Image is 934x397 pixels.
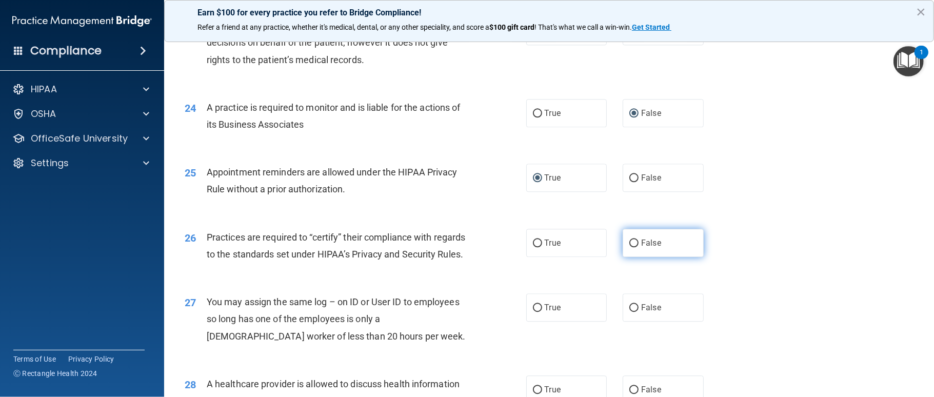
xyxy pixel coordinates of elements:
span: False [641,108,661,118]
img: PMB logo [12,11,152,31]
p: HIPAA [31,83,57,95]
p: OfficeSafe University [31,132,128,145]
p: Earn $100 for every practice you refer to Bridge Compliance! [197,8,901,17]
input: False [629,304,639,312]
span: True [545,173,561,183]
button: Open Resource Center, 1 new notification [893,46,924,76]
a: Get Started [632,23,671,31]
span: Ⓒ Rectangle Health 2024 [13,368,97,379]
span: False [641,385,661,394]
span: 27 [185,296,196,309]
span: True [545,385,561,394]
span: 28 [185,379,196,391]
input: False [629,240,639,247]
span: 24 [185,102,196,114]
a: HIPAA [12,83,149,95]
span: Practices are required to “certify” their compliance with regards to the standards set under HIPA... [207,232,466,260]
a: Terms of Use [13,354,56,364]
span: You may assign the same log – on ID or User ID to employees so long has one of the employees is o... [207,296,466,341]
a: Settings [12,157,149,169]
span: A practice is required to monitor and is liable for the actions of its Business Associates [207,102,461,130]
span: False [641,238,661,248]
span: True [545,238,561,248]
a: OfficeSafe University [12,132,149,145]
span: False [641,303,661,312]
input: False [629,386,639,394]
input: True [533,240,542,247]
a: OSHA [12,108,149,120]
span: Appointment reminders are allowed under the HIPAA Privacy Rule without a prior authorization. [207,167,458,194]
input: True [533,174,542,182]
p: OSHA [31,108,56,120]
span: True [545,303,561,312]
span: Refer a friend at any practice, whether it's medical, dental, or any other speciality, and score a [197,23,489,31]
strong: $100 gift card [489,23,534,31]
p: Settings [31,157,69,169]
input: False [629,174,639,182]
input: True [533,386,542,394]
span: 25 [185,167,196,179]
strong: Get Started [632,23,670,31]
span: 26 [185,232,196,244]
span: False [641,173,661,183]
input: True [533,304,542,312]
input: False [629,110,639,117]
a: Privacy Policy [68,354,114,364]
div: 1 [920,52,923,66]
h4: Compliance [30,44,102,58]
span: True [545,108,561,118]
span: A healthcare power of attorney provides rights to make decisions on behalf of the patient, howeve... [207,20,448,65]
button: Close [916,4,926,20]
input: True [533,110,542,117]
span: ! That's what we call a win-win. [534,23,632,31]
